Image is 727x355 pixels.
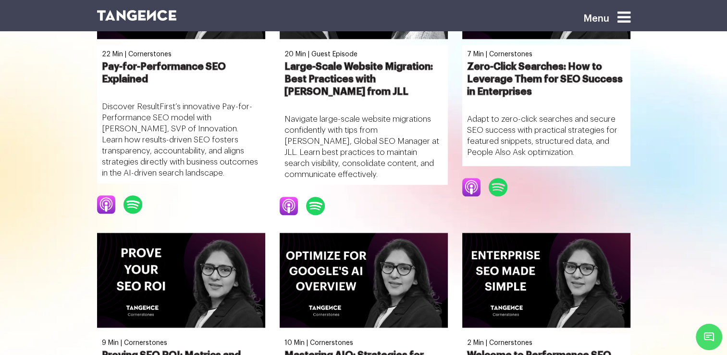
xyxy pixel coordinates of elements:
[284,340,305,346] span: 10 Min
[124,340,167,346] span: Cornerstones
[102,340,119,346] span: 9 Min
[462,233,630,328] img: ENTERPRISE-SEO-MADE-SIMPLE.jpg
[308,51,309,58] span: |
[467,61,626,98] a: Zero-Click Searches: How to Leverage Them for SEO Success in Enterprises
[125,51,126,58] span: |
[696,324,722,350] span: Chat Widget
[311,51,357,58] span: Guest Episode
[102,101,260,178] p: Discover ResultFirst’s innovative Pay-for-Performance SEO model with [PERSON_NAME], SVP of Innova...
[486,340,487,346] span: |
[489,51,532,58] span: Cornerstones
[467,51,484,58] span: 7 Min
[97,195,116,213] img: podcast1new.png
[306,197,325,215] img: podcast3new.png
[284,61,443,98] a: Large-Scale Website Migration: Best Practices with [PERSON_NAME] from JLL
[462,178,481,196] img: podcast1new.png
[486,51,487,58] span: |
[121,340,122,346] span: |
[128,51,172,58] span: Cornerstones
[467,340,484,346] span: 2 Min
[307,340,308,346] span: |
[284,51,306,58] span: 20 Min
[467,114,626,158] p: Adapt to zero-click searches and secure SEO success with practical strategies for featured snippe...
[97,233,265,328] img: PROVE-YOUR-SEO-ROI.jpg
[280,197,299,215] img: podcast1new.png
[97,10,177,21] img: logo SVG
[310,340,353,346] span: Cornerstones
[280,233,448,328] img: OPTIMIZE-FOR-GOOGLE'S-AI.jpg
[489,178,508,196] img: podcast3new.png
[284,114,443,180] p: Navigate large-scale website migrations confidently with tips from [PERSON_NAME], Global SEO Mana...
[123,195,143,214] img: podcast3new.png
[489,340,532,346] span: Cornerstones
[102,61,260,86] a: Pay-for-Performance SEO Explained
[102,51,123,58] span: 22 Min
